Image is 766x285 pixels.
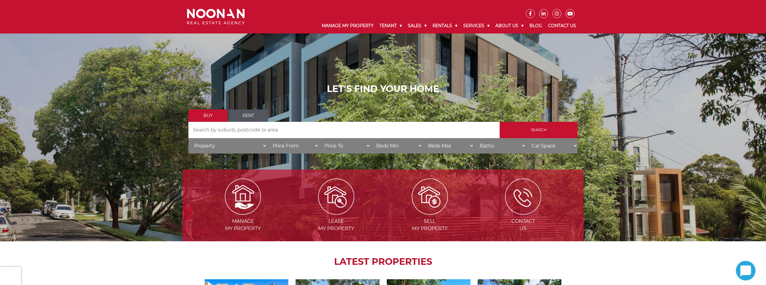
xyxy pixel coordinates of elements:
[545,18,579,33] a: Contact Us
[500,122,578,138] input: Search
[492,18,526,33] a: About Us
[412,179,448,215] img: Sell my property
[477,218,569,232] span: Contact Us
[505,179,541,215] img: ICONS
[290,218,382,232] span: Lease my Property
[197,193,289,231] a: Manage my Property Managemy Property
[188,84,578,94] h1: LET'S FIND YOUR HOME
[377,18,405,33] a: Tenant
[197,256,569,267] h2: LATEST PROPERTIES
[460,18,492,33] a: Services
[187,9,245,25] img: Noonan Real Estate Agency
[405,18,430,33] a: Sales
[290,193,382,231] a: Lease my property Leasemy Property
[229,109,268,122] a: Rent
[384,218,476,232] span: Sell my Property
[225,179,261,215] img: Manage my Property
[188,109,228,122] a: Buy
[319,18,377,33] a: Manage My Property
[430,18,460,33] a: Rentals
[197,218,289,232] span: Manage my Property
[526,18,545,33] a: Blog
[384,193,476,231] a: Sell my property Sellmy Property
[188,122,500,138] input: Search by suburb, postcode or area
[318,179,354,215] img: Lease my property
[477,193,569,231] a: ICONS ContactUs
